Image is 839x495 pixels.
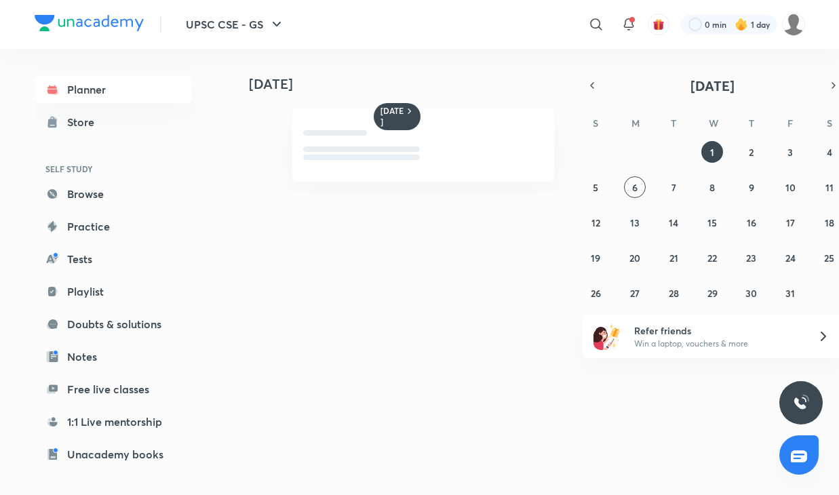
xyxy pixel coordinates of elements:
button: October 21, 2025 [663,247,684,269]
abbr: October 1, 2025 [710,146,714,159]
button: October 31, 2025 [779,282,801,304]
button: October 16, 2025 [741,212,762,233]
abbr: October 23, 2025 [746,252,756,264]
h6: [DATE] [381,106,404,127]
a: Notes [35,343,192,370]
abbr: October 29, 2025 [707,287,718,300]
abbr: Monday [631,117,640,130]
button: October 19, 2025 [585,247,606,269]
p: Win a laptop, vouchers & more [634,338,801,350]
button: October 27, 2025 [624,282,646,304]
button: October 26, 2025 [585,282,606,304]
button: October 6, 2025 [624,176,646,198]
div: Store [67,114,102,130]
h6: Refer friends [634,323,801,338]
button: October 10, 2025 [779,176,801,198]
a: Unacademy books [35,441,192,468]
abbr: Friday [787,117,793,130]
h6: SELF STUDY [35,157,192,180]
button: avatar [648,14,669,35]
button: October 22, 2025 [701,247,723,269]
button: October 28, 2025 [663,282,684,304]
a: Planner [35,76,192,103]
abbr: October 20, 2025 [629,252,640,264]
abbr: October 18, 2025 [825,216,834,229]
button: October 9, 2025 [741,176,762,198]
abbr: October 6, 2025 [632,181,638,194]
abbr: Sunday [593,117,598,130]
abbr: October 31, 2025 [785,287,795,300]
abbr: October 28, 2025 [669,287,679,300]
a: Browse [35,180,192,207]
button: October 24, 2025 [779,247,801,269]
abbr: October 14, 2025 [669,216,678,229]
a: Tests [35,245,192,273]
button: October 15, 2025 [701,212,723,233]
img: ttu [793,395,809,411]
button: October 17, 2025 [779,212,801,233]
button: October 7, 2025 [663,176,684,198]
abbr: Wednesday [709,117,718,130]
button: October 13, 2025 [624,212,646,233]
a: Doubts & solutions [35,311,192,338]
button: October 20, 2025 [624,247,646,269]
a: Store [35,108,192,136]
abbr: October 21, 2025 [669,252,678,264]
abbr: October 22, 2025 [707,252,717,264]
img: streak [735,18,748,31]
button: October 3, 2025 [779,141,801,163]
button: October 29, 2025 [701,282,723,304]
button: October 12, 2025 [585,212,606,233]
abbr: October 30, 2025 [745,287,757,300]
button: October 23, 2025 [741,247,762,269]
abbr: Tuesday [671,117,676,130]
button: UPSC CSE - GS [178,11,293,38]
button: October 1, 2025 [701,141,723,163]
abbr: October 9, 2025 [749,181,754,194]
abbr: October 16, 2025 [747,216,756,229]
img: avatar [652,18,665,31]
abbr: October 10, 2025 [785,181,796,194]
abbr: October 27, 2025 [630,287,640,300]
button: October 5, 2025 [585,176,606,198]
abbr: October 26, 2025 [591,287,601,300]
abbr: October 4, 2025 [827,146,832,159]
a: 1:1 Live mentorship [35,408,192,435]
button: [DATE] [602,76,824,95]
img: rudrani kavalreddy [782,13,805,36]
span: [DATE] [690,77,735,95]
abbr: October 25, 2025 [824,252,834,264]
a: Playlist [35,278,192,305]
h4: [DATE] [249,76,568,92]
abbr: October 7, 2025 [671,181,676,194]
a: Company Logo [35,15,144,35]
button: October 30, 2025 [741,282,762,304]
img: referral [593,323,621,350]
abbr: October 8, 2025 [709,181,715,194]
abbr: October 12, 2025 [591,216,600,229]
abbr: October 13, 2025 [630,216,640,229]
abbr: October 15, 2025 [707,216,717,229]
abbr: October 17, 2025 [786,216,795,229]
abbr: October 19, 2025 [591,252,600,264]
a: Practice [35,213,192,240]
button: October 8, 2025 [701,176,723,198]
abbr: Saturday [827,117,832,130]
abbr: October 11, 2025 [825,181,834,194]
abbr: October 24, 2025 [785,252,796,264]
abbr: October 3, 2025 [787,146,793,159]
abbr: Thursday [749,117,754,130]
abbr: October 2, 2025 [749,146,754,159]
button: October 14, 2025 [663,212,684,233]
img: Company Logo [35,15,144,31]
a: Free live classes [35,376,192,403]
button: October 2, 2025 [741,141,762,163]
abbr: October 5, 2025 [593,181,598,194]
